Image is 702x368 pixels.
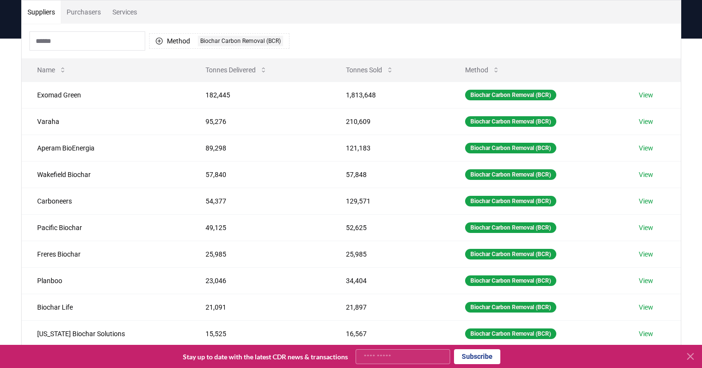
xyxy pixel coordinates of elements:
button: MethodBiochar Carbon Removal (BCR) [149,33,289,49]
button: Services [107,0,143,24]
a: View [639,302,653,312]
td: Aperam BioEnergia [22,135,190,161]
a: View [639,143,653,153]
td: 34,404 [330,267,450,294]
td: Freres Biochar [22,241,190,267]
td: Planboo [22,267,190,294]
div: Biochar Carbon Removal (BCR) [465,328,556,339]
td: 25,985 [190,241,330,267]
td: 15,525 [190,320,330,347]
td: Carboneers [22,188,190,214]
td: Biochar Life [22,294,190,320]
div: Biochar Carbon Removal (BCR) [465,196,556,206]
td: Pacific Biochar [22,214,190,241]
td: 210,609 [330,108,450,135]
div: Biochar Carbon Removal (BCR) [465,302,556,313]
td: 23,046 [190,267,330,294]
div: Biochar Carbon Removal (BCR) [465,222,556,233]
div: Biochar Carbon Removal (BCR) [465,90,556,100]
td: 52,625 [330,214,450,241]
button: Suppliers [22,0,61,24]
td: 54,377 [190,188,330,214]
div: Biochar Carbon Removal (BCR) [465,143,556,153]
div: Biochar Carbon Removal (BCR) [465,116,556,127]
a: View [639,329,653,339]
div: Biochar Carbon Removal (BCR) [198,36,283,46]
td: 57,848 [330,161,450,188]
td: 89,298 [190,135,330,161]
td: Exomad Green [22,82,190,108]
button: Purchasers [61,0,107,24]
div: Biochar Carbon Removal (BCR) [465,169,556,180]
a: View [639,196,653,206]
button: Tonnes Delivered [198,60,275,80]
td: [US_STATE] Biochar Solutions [22,320,190,347]
button: Tonnes Sold [338,60,401,80]
td: 21,091 [190,294,330,320]
td: 21,897 [330,294,450,320]
div: Biochar Carbon Removal (BCR) [465,275,556,286]
td: Wakefield Biochar [22,161,190,188]
button: Method [457,60,508,80]
td: 16,567 [330,320,450,347]
a: View [639,170,653,179]
td: Varaha [22,108,190,135]
div: Biochar Carbon Removal (BCR) [465,249,556,259]
td: 129,571 [330,188,450,214]
a: View [639,249,653,259]
td: 49,125 [190,214,330,241]
td: 25,985 [330,241,450,267]
td: 1,813,648 [330,82,450,108]
button: Name [29,60,74,80]
a: View [639,276,653,286]
td: 182,445 [190,82,330,108]
a: View [639,117,653,126]
a: View [639,90,653,100]
td: 95,276 [190,108,330,135]
td: 57,840 [190,161,330,188]
a: View [639,223,653,232]
td: 121,183 [330,135,450,161]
